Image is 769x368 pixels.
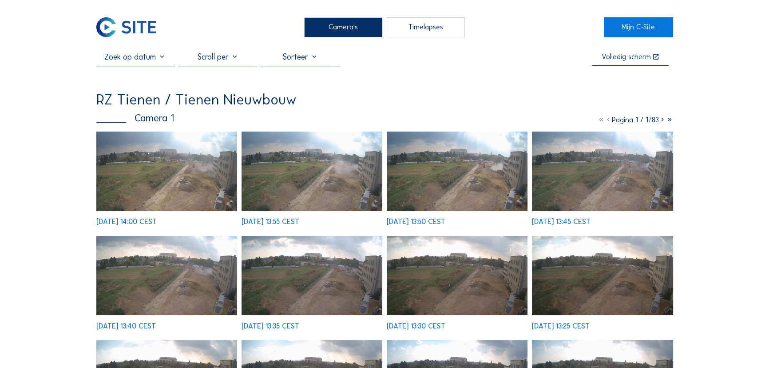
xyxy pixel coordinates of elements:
img: image_53485984 [242,132,383,211]
img: image_53485835 [387,132,528,211]
div: [DATE] 13:40 CEST [96,323,156,330]
div: [DATE] 13:55 CEST [242,218,299,225]
a: Mijn C-Site [604,17,673,38]
img: image_53485464 [242,236,383,316]
div: Camera 1 [96,113,174,124]
div: RZ Tienen / Tienen Nieuwbouw [96,92,297,107]
img: C-SITE Logo [96,17,157,38]
div: [DATE] 13:35 CEST [242,323,299,330]
span: Pagina 1 / 1783 [612,116,659,124]
img: image_53485696 [532,132,673,211]
img: image_53485174 [532,236,673,316]
input: Zoek op datum 󰅀 [96,52,175,62]
a: C-SITE Logo [96,17,166,38]
img: image_53485325 [387,236,528,316]
div: [DATE] 13:45 CEST [532,218,591,225]
img: image_53486123 [96,132,238,211]
div: Timelapses [387,17,465,38]
div: Volledig scherm [602,53,651,61]
div: Camera's [304,17,383,38]
img: image_53485539 [96,236,238,316]
div: [DATE] 13:25 CEST [532,323,590,330]
div: [DATE] 14:00 CEST [96,218,157,225]
div: [DATE] 13:30 CEST [387,323,445,330]
div: [DATE] 13:50 CEST [387,218,445,225]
